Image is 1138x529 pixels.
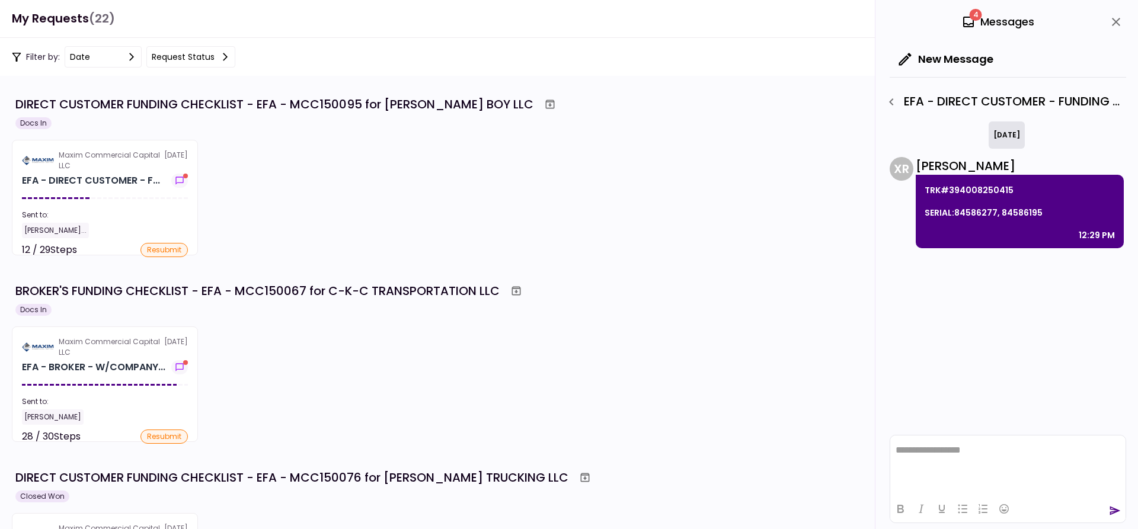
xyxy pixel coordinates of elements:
[989,121,1025,149] div: [DATE]
[932,501,952,517] button: Underline
[59,150,164,171] div: Maxim Commercial Capital LLC
[70,50,90,63] div: date
[925,183,1115,197] p: TRK#394008250415
[1106,12,1126,32] button: close
[1109,505,1121,517] button: send
[22,336,188,358] div: [DATE]
[12,7,115,31] h1: My Requests
[65,46,142,68] button: date
[22,223,89,238] div: [PERSON_NAME]...
[171,360,188,374] button: show-messages
[890,435,1126,495] iframe: Rich Text Area
[952,501,973,517] button: Bullet list
[22,155,54,166] img: Partner logo
[22,210,188,220] div: Sent to:
[890,157,913,181] div: X R
[22,243,77,257] div: 12 / 29 Steps
[22,396,188,407] div: Sent to:
[140,243,188,257] div: resubmit
[970,9,982,21] span: 4
[890,44,1003,75] button: New Message
[994,501,1014,517] button: Emojis
[22,360,165,374] div: EFA - BROKER - W/COMPANY - FUNDING CHECKLIST
[15,490,69,502] div: Closed Won
[881,92,1126,112] div: EFA - DIRECT CUSTOMER - FUNDING CHECKLIST - GPS Units Ordered
[916,157,1124,175] div: [PERSON_NAME]
[15,117,52,129] div: Docs In
[1079,228,1115,242] div: 12:29 PM
[22,409,84,425] div: [PERSON_NAME]
[146,46,235,68] button: Request status
[22,150,188,171] div: [DATE]
[911,501,931,517] button: Italic
[973,501,993,517] button: Numbered list
[15,304,52,316] div: Docs In
[140,429,188,444] div: resubmit
[22,429,81,444] div: 28 / 30 Steps
[574,467,596,488] button: Archive workflow
[12,46,235,68] div: Filter by:
[890,501,910,517] button: Bold
[171,174,188,188] button: show-messages
[22,174,160,188] div: EFA - DIRECT CUSTOMER - FUNDING CHECKLIST
[506,280,527,302] button: Archive workflow
[22,342,54,352] img: Partner logo
[15,282,500,300] div: BROKER'S FUNDING CHECKLIST - EFA - MCC150067 for C-K-C TRANSPORTATION LLC
[89,7,115,31] span: (22)
[539,94,561,115] button: Archive workflow
[59,336,164,358] div: Maxim Commercial Capital LLC
[925,206,1115,220] p: SERIAL:84586277, 84586195
[15,95,533,113] div: DIRECT CUSTOMER FUNDING CHECKLIST - EFA - MCC150095 for [PERSON_NAME] BOY LLC
[15,469,568,486] div: DIRECT CUSTOMER FUNDING CHECKLIST - EFA - MCC150076 for [PERSON_NAME] TRUCKING LLC
[961,13,1034,31] div: Messages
